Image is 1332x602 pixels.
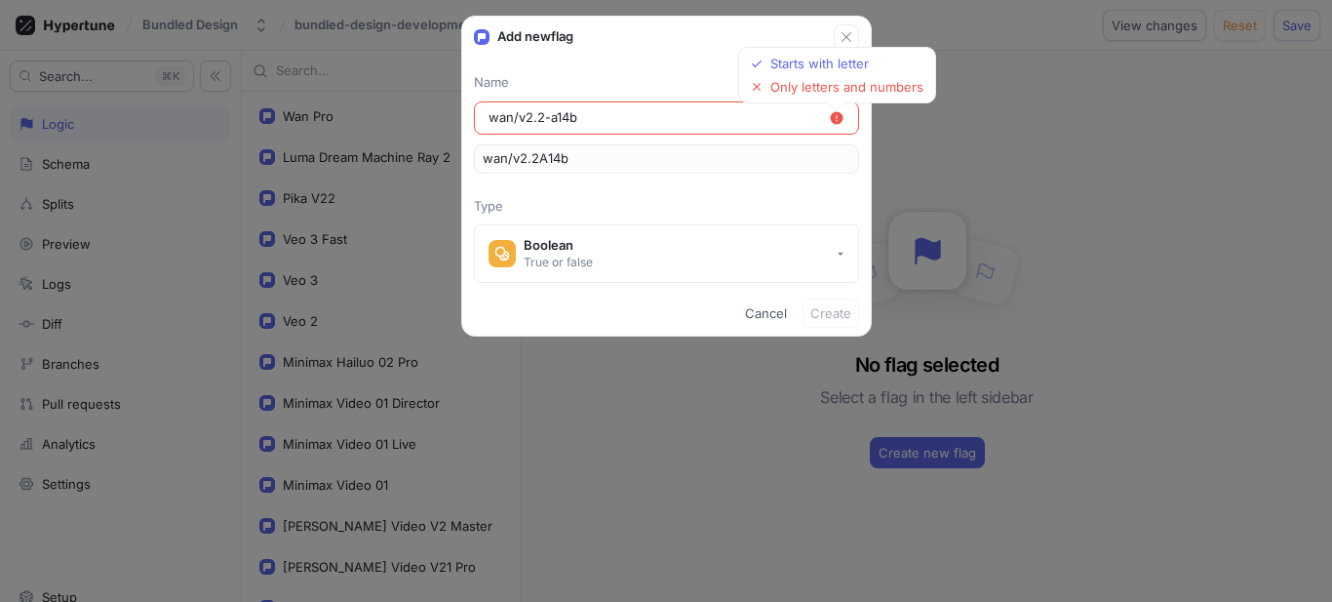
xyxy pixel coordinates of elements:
[489,108,829,128] input: Enter a name for this flag
[737,299,795,328] button: Cancel
[524,254,593,270] div: True or false
[770,56,869,71] p: Starts with letter
[497,27,573,47] p: Add new flag
[810,307,851,319] span: Create
[474,197,859,217] p: Type
[803,299,859,328] button: Create
[770,79,923,95] p: Only letters and numbers
[524,237,593,254] div: Boolean
[745,307,787,319] span: Cancel
[474,224,859,283] button: BooleanTrue or false
[474,73,859,93] p: Name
